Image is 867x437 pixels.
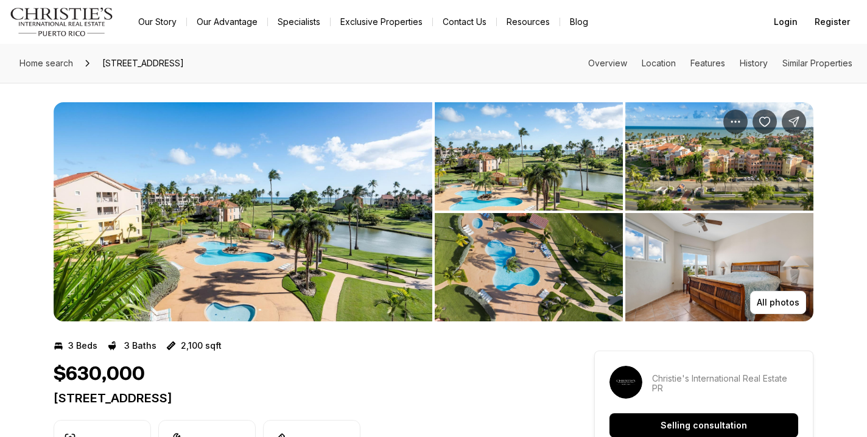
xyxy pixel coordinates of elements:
[625,102,813,211] button: View image gallery
[807,10,857,34] button: Register
[560,13,598,30] a: Blog
[625,213,813,321] button: View image gallery
[433,13,496,30] button: Contact Us
[187,13,267,30] a: Our Advantage
[435,102,623,211] button: View image gallery
[268,13,330,30] a: Specialists
[782,110,806,134] button: Share Property: 170 CANDELERO DRIVE #B404
[181,341,222,351] p: 2,100 sqft
[782,58,852,68] a: Skip to: Similar Properties
[815,17,850,27] span: Register
[54,102,813,321] div: Listing Photos
[19,58,73,68] span: Home search
[753,110,777,134] button: Save Property: 170 CANDELERO DRIVE #B404
[690,58,725,68] a: Skip to: Features
[128,13,186,30] a: Our Story
[750,291,806,314] button: All photos
[588,58,852,68] nav: Page section menu
[497,13,560,30] a: Resources
[435,213,623,321] button: View image gallery
[54,363,145,386] h1: $630,000
[642,58,676,68] a: Skip to: Location
[740,58,768,68] a: Skip to: History
[124,341,156,351] p: 3 Baths
[10,7,114,37] img: logo
[54,102,432,321] li: 1 of 11
[54,102,432,321] button: View image gallery
[54,391,550,405] p: [STREET_ADDRESS]
[15,54,78,73] a: Home search
[588,58,627,68] a: Skip to: Overview
[68,341,97,351] p: 3 Beds
[97,54,189,73] span: [STREET_ADDRESS]
[331,13,432,30] a: Exclusive Properties
[723,110,748,134] button: Property options
[757,298,799,307] p: All photos
[774,17,798,27] span: Login
[435,102,813,321] li: 2 of 11
[767,10,805,34] button: Login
